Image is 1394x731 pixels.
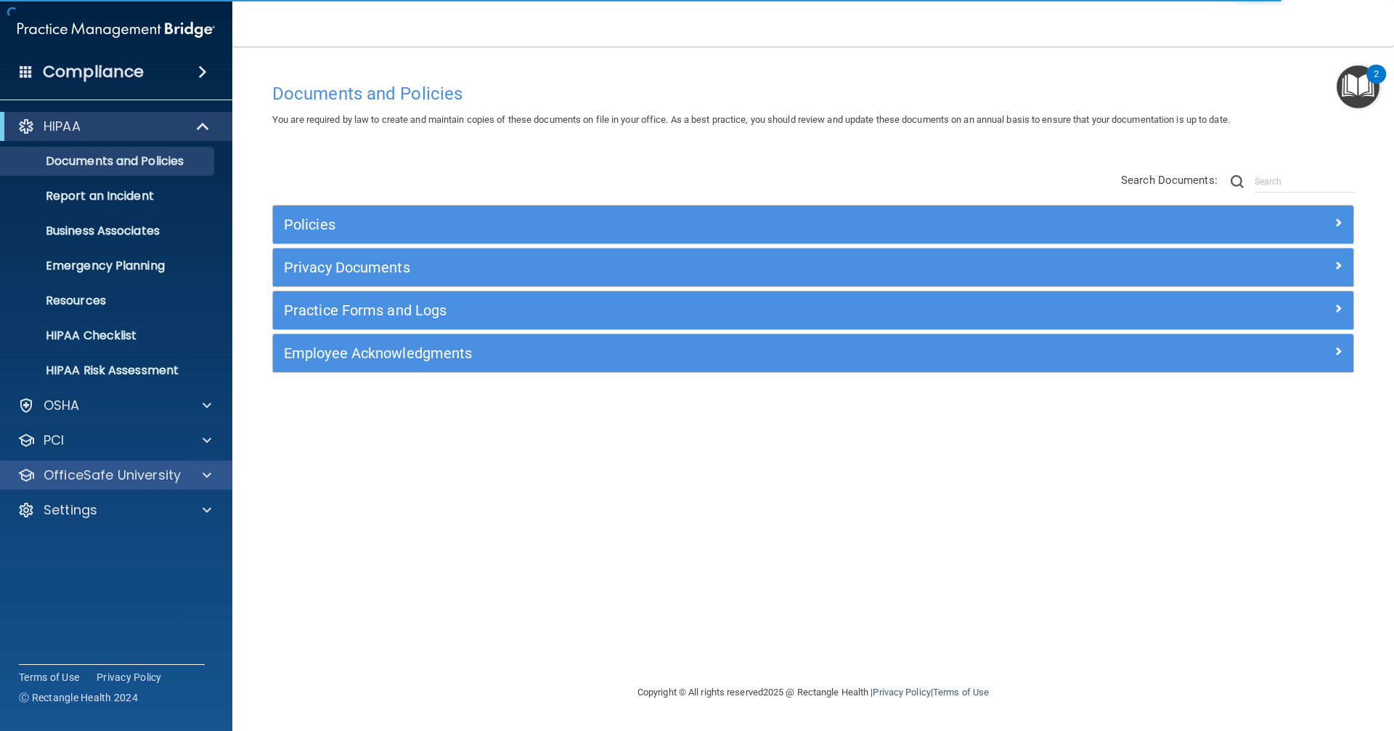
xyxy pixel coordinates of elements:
[284,302,1072,318] h5: Practice Forms and Logs
[9,328,208,343] p: HIPAA Checklist
[9,294,208,308] p: Resources
[17,432,211,449] a: PCI
[284,256,1342,279] a: Privacy Documents
[19,670,79,684] a: Terms of Use
[284,259,1072,275] h5: Privacy Documents
[1374,74,1379,93] div: 2
[97,670,162,684] a: Privacy Policy
[9,363,208,378] p: HIPAA Risk Assessment
[17,397,211,414] a: OSHA
[284,299,1342,322] a: Practice Forms and Logs
[284,345,1072,361] h5: Employee Acknowledgments
[284,217,1072,233] h5: Policies
[44,467,181,484] p: OfficeSafe University
[19,690,138,705] span: Ⓒ Rectangle Health 2024
[17,15,215,44] img: PMB logo
[17,118,211,135] a: HIPAA
[9,189,208,203] p: Report an Incident
[1121,174,1218,187] span: Search Documents:
[548,669,1078,716] div: Copyright © All rights reserved 2025 @ Rectangle Health | |
[1143,628,1377,686] iframe: Drift Widget Chat Controller
[873,687,930,698] a: Privacy Policy
[1255,171,1354,193] input: Search
[933,687,989,698] a: Terms of Use
[17,501,211,519] a: Settings
[44,501,97,519] p: Settings
[9,154,208,169] p: Documents and Policies
[44,118,81,135] p: HIPAA
[1337,65,1379,108] button: Open Resource Center, 2 new notifications
[44,432,64,449] p: PCI
[284,213,1342,236] a: Policies
[44,397,80,414] p: OSHA
[1231,175,1244,188] img: ic-search.3b580494.png
[272,114,1230,125] span: You are required by law to create and maintain copies of these documents on file in your office. ...
[272,84,1354,103] h4: Documents and Policies
[43,62,144,82] h4: Compliance
[17,467,211,484] a: OfficeSafe University
[9,259,208,273] p: Emergency Planning
[9,224,208,238] p: Business Associates
[284,342,1342,365] a: Employee Acknowledgments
